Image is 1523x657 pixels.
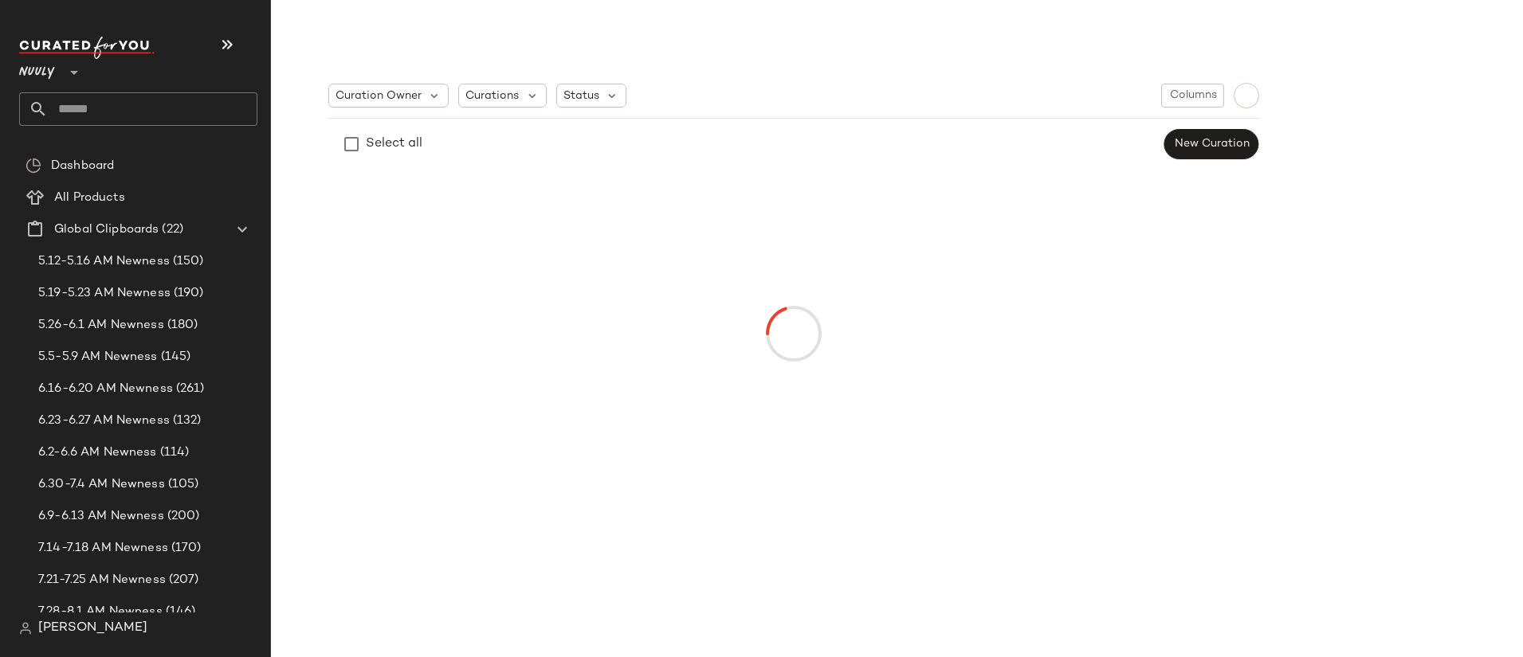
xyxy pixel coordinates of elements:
[163,603,196,621] span: (146)
[170,412,202,430] span: (132)
[19,37,155,59] img: cfy_white_logo.C9jOOHJF.svg
[171,284,204,303] span: (190)
[164,316,198,334] span: (180)
[165,475,199,494] span: (105)
[38,380,173,398] span: 6.16-6.20 AM Newness
[1168,89,1216,102] span: Columns
[38,539,168,557] span: 7.14-7.18 AM Newness
[38,507,164,526] span: 6.9-6.13 AM Newness
[38,252,170,271] span: 5.12-5.16 AM Newness
[166,571,199,589] span: (207)
[19,54,55,83] span: Nuuly
[168,539,202,557] span: (170)
[336,88,422,104] span: Curation Owner
[19,622,32,635] img: svg%3e
[38,571,166,589] span: 7.21-7.25 AM Newness
[38,475,165,494] span: 6.30-7.4 AM Newness
[54,189,125,207] span: All Products
[1164,129,1258,159] button: New Curation
[164,507,200,526] span: (200)
[38,284,171,303] span: 5.19-5.23 AM Newness
[173,380,205,398] span: (261)
[366,135,422,154] div: Select all
[563,88,599,104] span: Status
[170,252,204,271] span: (150)
[158,348,191,366] span: (145)
[54,221,159,239] span: Global Clipboards
[38,412,170,430] span: 6.23-6.27 AM Newness
[38,444,157,462] span: 6.2-6.6 AM Newness
[465,88,519,104] span: Curations
[38,603,163,621] span: 7.28-8.1 AM Newness
[1161,84,1223,108] button: Columns
[159,221,183,239] span: (22)
[51,157,114,175] span: Dashboard
[1173,138,1249,151] span: New Curation
[157,444,190,462] span: (114)
[38,316,164,334] span: 5.26-6.1 AM Newness
[26,158,41,174] img: svg%3e
[38,348,158,366] span: 5.5-5.9 AM Newness
[38,619,147,638] span: [PERSON_NAME]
